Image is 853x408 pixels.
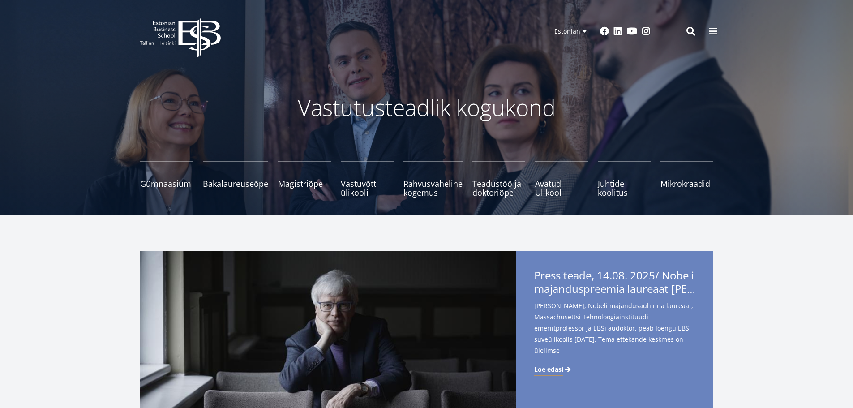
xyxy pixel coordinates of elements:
[341,161,394,197] a: Vastuvõtt ülikooli
[534,282,695,296] span: majanduspreemia laureaat [PERSON_NAME] esineb EBSi suveülikoolis
[534,269,695,298] span: Pressiteade, 14.08. 2025/ Nobeli
[598,179,651,197] span: Juhtide koolitus
[203,179,268,188] span: Bakalaureuseõpe
[600,27,609,36] a: Facebook
[203,161,268,197] a: Bakalaureuseõpe
[627,27,637,36] a: Youtube
[140,161,193,197] a: Gümnaasium
[278,179,331,188] span: Magistriõpe
[278,161,331,197] a: Magistriõpe
[140,179,193,188] span: Gümnaasium
[189,94,664,121] p: Vastutusteadlik kogukond
[472,161,525,197] a: Teadustöö ja doktoriõpe
[535,161,588,197] a: Avatud Ülikool
[598,161,651,197] a: Juhtide koolitus
[660,161,713,197] a: Mikrokraadid
[403,179,463,197] span: Rahvusvaheline kogemus
[534,300,695,370] span: [PERSON_NAME], Nobeli majandusauhinna laureaat, Massachusettsi Tehnoloogiainstituudi emeriitprofe...
[642,27,651,36] a: Instagram
[534,365,563,374] span: Loe edasi
[403,161,463,197] a: Rahvusvaheline kogemus
[472,179,525,197] span: Teadustöö ja doktoriõpe
[613,27,622,36] a: Linkedin
[535,179,588,197] span: Avatud Ülikool
[660,179,713,188] span: Mikrokraadid
[534,365,572,374] a: Loe edasi
[341,179,394,197] span: Vastuvõtt ülikooli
